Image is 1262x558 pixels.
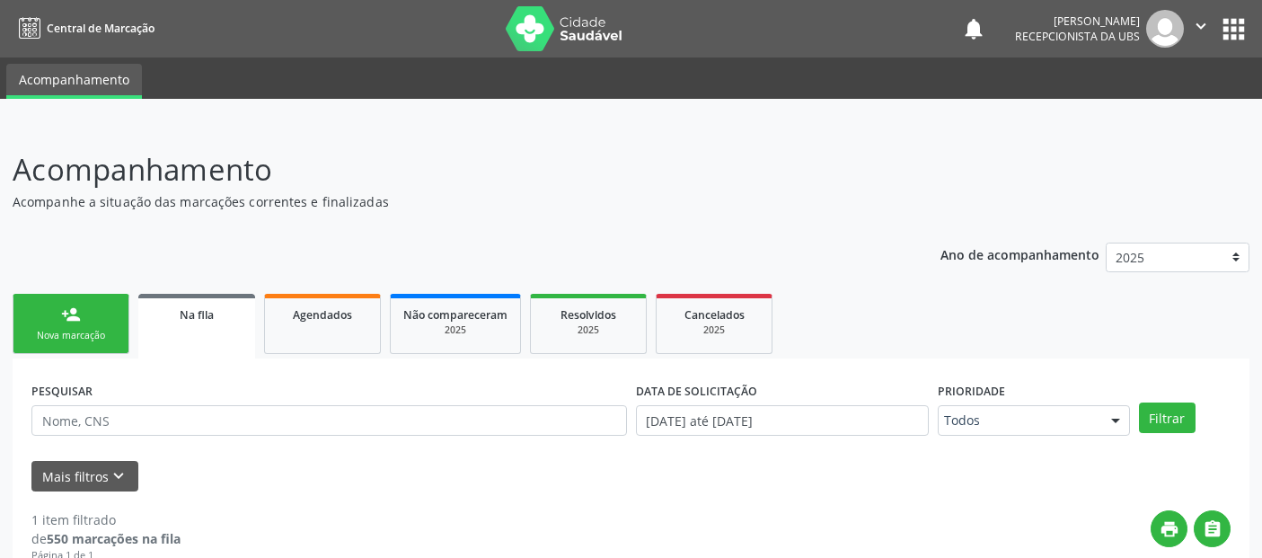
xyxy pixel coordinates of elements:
[1191,16,1211,36] i: 
[1015,13,1140,29] div: [PERSON_NAME]
[1194,510,1231,547] button: 
[961,16,986,41] button: notifications
[636,377,757,405] label: DATA DE SOLICITAÇÃO
[1184,10,1218,48] button: 
[13,13,154,43] a: Central de Marcação
[684,307,745,323] span: Cancelados
[31,510,181,529] div: 1 item filtrado
[31,377,93,405] label: PESQUISAR
[669,323,759,337] div: 2025
[1146,10,1184,48] img: img
[1218,13,1249,45] button: apps
[31,405,627,436] input: Nome, CNS
[543,323,633,337] div: 2025
[47,21,154,36] span: Central de Marcação
[938,377,1005,405] label: Prioridade
[1160,519,1179,539] i: print
[403,307,507,323] span: Não compareceram
[636,405,929,436] input: Selecione um intervalo
[31,529,181,548] div: de
[1015,29,1140,44] span: Recepcionista da UBS
[1203,519,1222,539] i: 
[13,192,878,211] p: Acompanhe a situação das marcações correntes e finalizadas
[293,307,352,323] span: Agendados
[26,329,116,342] div: Nova marcação
[1139,403,1196,433] button: Filtrar
[180,307,214,323] span: Na fila
[940,243,1099,265] p: Ano de acompanhamento
[403,323,507,337] div: 2025
[31,461,138,492] button: Mais filtroskeyboard_arrow_down
[560,307,616,323] span: Resolvidos
[944,412,1093,430] span: Todos
[1151,510,1187,547] button: print
[6,64,142,99] a: Acompanhamento
[61,305,81,324] div: person_add
[47,530,181,547] strong: 550 marcações na fila
[109,466,128,486] i: keyboard_arrow_down
[13,147,878,192] p: Acompanhamento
